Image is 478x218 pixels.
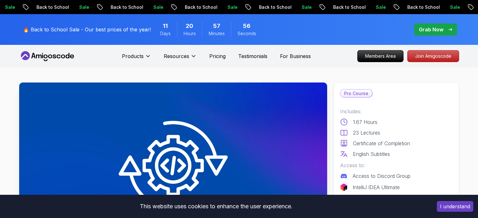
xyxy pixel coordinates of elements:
[180,4,223,10] p: Back to School
[209,30,225,37] span: Minutes
[160,30,171,37] span: Days
[437,201,473,212] button: Accept cookies
[254,4,297,10] p: Back to School
[353,118,377,126] p: 1.67 Hours
[223,4,243,10] p: Sale
[238,30,256,37] span: Seconds
[340,108,453,115] p: Includes:
[122,52,151,65] button: Products
[164,52,197,65] button: Resources
[445,4,465,10] p: Sale
[74,4,94,10] p: Sale
[353,129,380,136] p: 23 Lectures
[106,4,148,10] p: Back to School
[353,183,400,191] p: IntelliJ IDEA Ultimate
[31,4,74,10] p: Back to School
[23,26,151,33] p: 🔥 Back to School Sale - Our best prices of the year!
[357,50,404,62] a: Members Area
[408,51,459,62] p: Join Amigoscode
[353,172,410,180] p: Access to Discord Group
[213,22,220,30] span: 57 Minutes
[371,4,391,10] p: Sale
[209,52,226,60] a: Pricing
[122,52,144,60] p: Products
[358,51,403,62] p: Members Area
[148,4,168,10] p: Sale
[353,140,410,147] p: Certificate of Completion
[407,50,459,62] a: Join Amigoscode
[297,4,317,10] p: Sale
[280,52,311,60] a: For Business
[328,4,371,10] p: Back to School
[340,162,453,169] p: Access to:
[5,199,427,213] div: This website uses cookies to enhance the user experience.
[184,30,196,37] span: Hours
[419,26,443,33] p: Grab Now
[340,90,372,97] p: Pro Course
[340,183,348,191] img: jetbrains logo
[164,52,189,60] p: Resources
[238,52,267,60] a: Testimonials
[186,22,193,30] span: 20 Hours
[353,150,390,158] p: English Subtitles
[402,4,445,10] p: Back to School
[243,22,250,30] span: 56 Seconds
[163,22,168,30] span: 11 Days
